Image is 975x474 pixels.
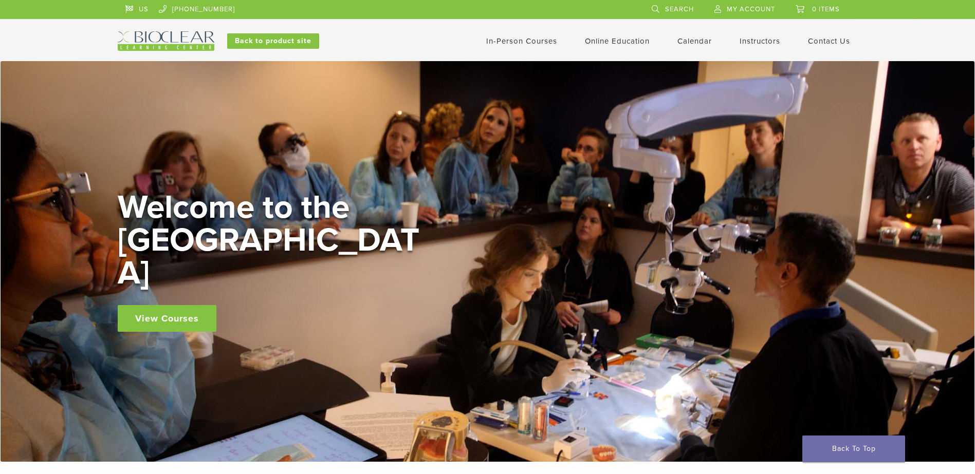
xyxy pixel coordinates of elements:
[585,36,650,46] a: Online Education
[727,5,775,13] span: My Account
[677,36,712,46] a: Calendar
[802,435,905,462] a: Back To Top
[118,191,426,290] h2: Welcome to the [GEOGRAPHIC_DATA]
[118,305,216,332] a: View Courses
[486,36,557,46] a: In-Person Courses
[808,36,850,46] a: Contact Us
[227,33,319,49] a: Back to product site
[812,5,840,13] span: 0 items
[665,5,694,13] span: Search
[740,36,780,46] a: Instructors
[118,31,214,51] img: Bioclear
